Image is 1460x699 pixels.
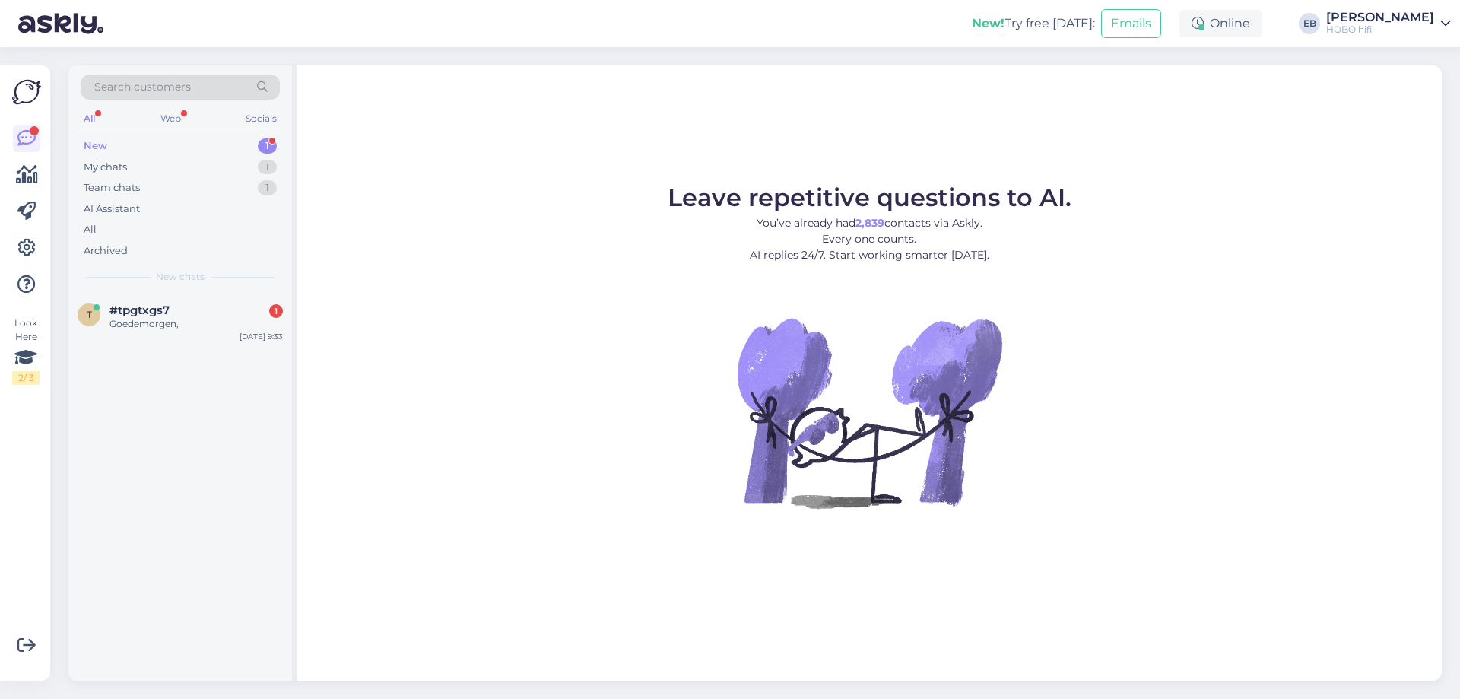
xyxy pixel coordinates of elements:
span: t [87,309,92,320]
div: AI Assistant [84,202,140,217]
div: [DATE] 9:33 [240,331,283,342]
div: All [81,109,98,129]
div: Web [157,109,184,129]
div: 2 / 3 [12,371,40,385]
div: EB [1299,13,1320,34]
div: Socials [243,109,280,129]
div: 1 [269,304,283,318]
div: Look Here [12,316,40,385]
a: [PERSON_NAME]HOBO hifi [1326,11,1451,36]
span: Leave repetitive questions to AI. [668,183,1071,212]
div: 1 [258,138,277,154]
div: New [84,138,107,154]
div: HOBO hifi [1326,24,1434,36]
div: Goedemorgen, [109,317,283,331]
div: Team chats [84,180,140,195]
div: 1 [258,160,277,175]
b: 2,839 [855,216,884,230]
p: You’ve already had contacts via Askly. Every one counts. AI replies 24/7. Start working smarter [... [668,215,1071,263]
div: [PERSON_NAME] [1326,11,1434,24]
div: All [84,222,97,237]
span: #tpgtxgs7 [109,303,170,317]
div: My chats [84,160,127,175]
img: No Chat active [732,275,1006,549]
div: Try free [DATE]: [972,14,1095,33]
div: 1 [258,180,277,195]
div: Archived [84,243,128,259]
button: Emails [1101,9,1161,38]
img: Askly Logo [12,78,41,106]
span: Search customers [94,79,191,95]
b: New! [972,16,1005,30]
span: New chats [156,270,205,284]
div: Online [1179,10,1262,37]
